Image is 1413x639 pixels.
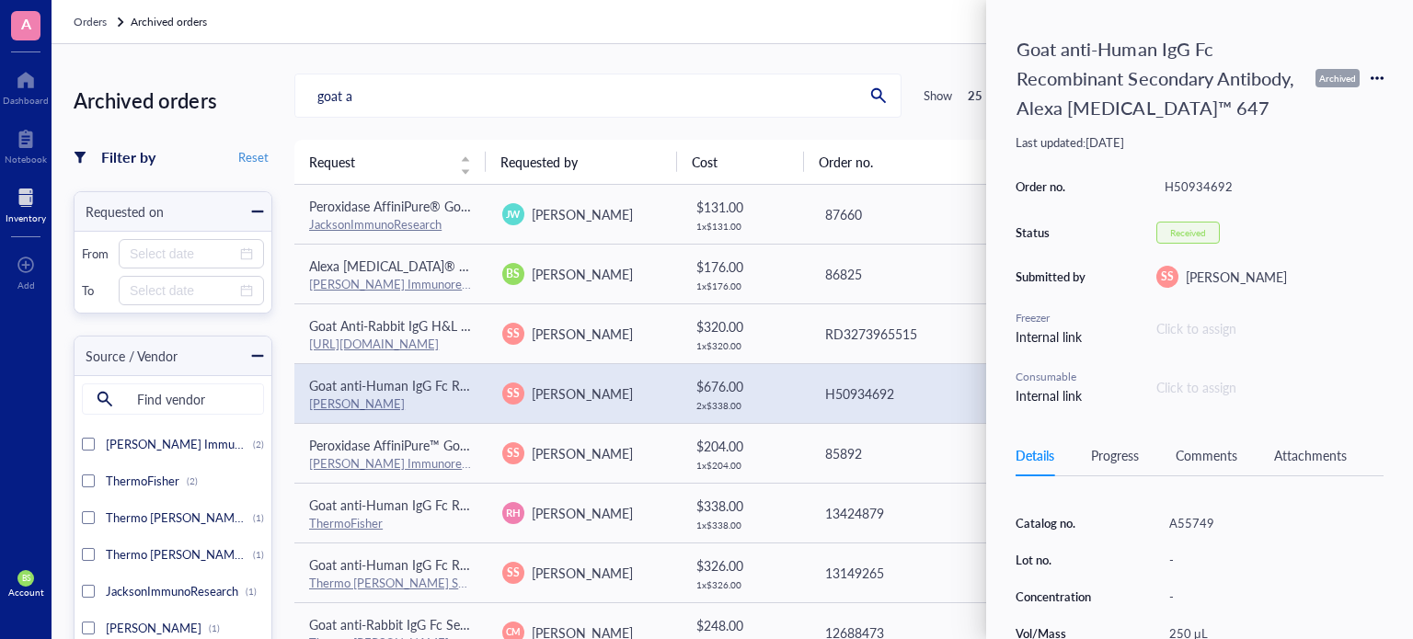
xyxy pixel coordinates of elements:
span: SS [507,565,520,581]
span: JacksonImmunoResearch [106,582,238,599]
div: Details [1016,445,1054,465]
a: [PERSON_NAME] Immunoresearch [309,275,496,292]
div: $ 338.00 [696,496,794,516]
div: (2) [253,439,264,450]
td: 86825 [809,244,1002,303]
div: (1) [253,549,264,560]
a: JacksonImmunoResearch [309,215,442,233]
div: Show [924,87,952,104]
div: $ 676.00 [696,376,794,396]
div: From [82,245,111,262]
div: Status [1016,224,1089,241]
div: Freezer [1016,310,1089,326]
div: (2) [187,475,198,486]
div: $ 326.00 [696,555,794,576]
td: H50934692 [809,363,1002,423]
span: Goat anti-Rabbit IgG Fc Secondary Antibody, AP [309,615,582,633]
span: Peroxidase AffiniPure® Goat Anti-Rat IgG (H+L) [309,197,580,215]
a: Thermo [PERSON_NAME] Scientific [309,574,500,591]
span: RH [506,505,521,520]
div: $ 204.00 [696,436,794,456]
span: SS [507,325,520,342]
div: 1 x $ 131.00 [696,221,794,232]
div: Goat anti-Human IgG Fc Recombinant Secondary Antibody, Alexa [MEDICAL_DATA]™ 647 [1008,29,1304,127]
span: [PERSON_NAME] [532,564,633,582]
th: Order no. [804,140,995,184]
div: Last updated: [DATE] [1016,134,1384,151]
td: RD3273965515 [809,303,1002,363]
div: Add [17,280,35,291]
span: JW [506,207,521,222]
div: Notebook [5,154,47,165]
span: SS [1161,268,1174,285]
div: 1 x $ 204.00 [696,460,794,471]
div: H50934692 [1156,174,1384,200]
b: 25 [968,86,982,104]
span: Goat anti-Human IgG Fc Recombinant Secondary Antibody, Alexa [MEDICAL_DATA]™ 647 [309,496,823,514]
span: [PERSON_NAME] [532,265,633,283]
div: 1 x $ 338.00 [696,519,794,531]
div: Click to assign [1156,377,1236,397]
div: 85892 [825,443,987,463]
div: Concentration [1016,588,1109,605]
div: 1 x $ 326.00 [696,579,794,590]
div: A55749 [1161,510,1384,536]
span: [PERSON_NAME] [532,325,633,343]
div: - [1161,584,1384,610]
div: Inventory [6,212,46,223]
a: [URL][DOMAIN_NAME] [309,335,439,352]
span: Request [309,152,449,172]
span: [PERSON_NAME] [532,504,633,522]
div: Comments [1176,445,1237,465]
th: Requested by [486,140,677,184]
div: 2 x $ 338.00 [696,400,794,411]
div: Catalog no. [1016,515,1109,531]
div: RD3273965515 [825,324,987,344]
span: SS [507,385,520,402]
div: Filter by [101,145,155,169]
span: Thermo [PERSON_NAME] [106,508,246,526]
span: [PERSON_NAME] [106,619,201,636]
div: Archived [1315,69,1360,87]
input: Select date [130,244,236,264]
span: [PERSON_NAME] Immunoresearch [106,435,293,452]
div: Attachments [1274,445,1347,465]
div: Source / Vendor [75,346,178,366]
input: Select date [130,280,236,301]
div: 87660 [825,204,987,224]
span: Goat anti-Human IgG Fc Recombinant Secondary Antibody, Alexa [MEDICAL_DATA]™ 647 [309,376,823,394]
a: Orders [74,13,127,31]
div: (1) [246,586,257,597]
div: 13149265 [825,563,987,583]
span: BS [21,574,29,583]
span: Thermo [PERSON_NAME] Scientific [106,545,296,563]
div: $ 248.00 [696,615,794,635]
span: SS [507,445,520,462]
td: 85892 [809,423,1002,483]
button: Reset [235,146,272,168]
div: Lot no. [1016,552,1109,568]
div: Requested on [75,201,164,222]
div: Received [1170,227,1206,238]
div: Order no. [1016,178,1089,195]
th: Cost [677,140,805,184]
span: Goat anti-Human IgG Fc Recombinant Secondary Antibody, Alexa [MEDICAL_DATA]™ 48823 [309,555,838,574]
a: Dashboard [3,65,49,106]
div: Internal link [1016,326,1089,347]
span: Goat Anti-Rabbit IgG H&L (HRP polymer) [309,316,544,335]
div: 1 x $ 320.00 [696,340,794,351]
div: - [1161,547,1384,573]
div: $ 176.00 [696,257,794,277]
div: 86825 [825,264,987,284]
span: BS [506,266,520,282]
a: [PERSON_NAME] Immunoresearch [309,454,496,472]
a: Inventory [6,183,46,223]
div: Account [8,587,44,598]
td: 13424879 [809,483,1002,542]
div: $ 131.00 [696,197,794,217]
span: [PERSON_NAME] [532,205,633,223]
span: Alexa [MEDICAL_DATA]® 647 AffiniPure® Fab Fragment Goat Anti-Human IgG (H+L) [309,257,797,275]
div: 1 x $ 176.00 [696,280,794,291]
span: [PERSON_NAME] [1186,268,1287,286]
div: H50934692 [825,383,987,404]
